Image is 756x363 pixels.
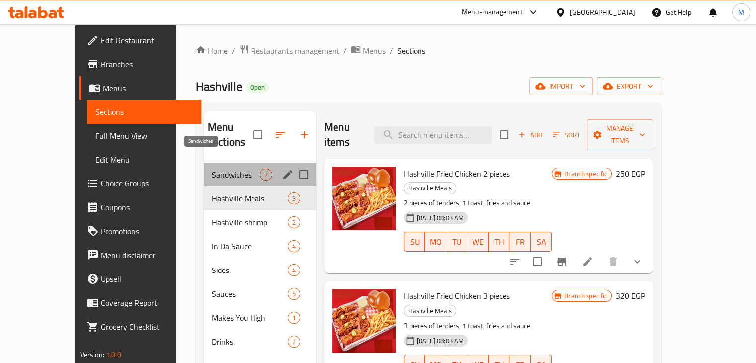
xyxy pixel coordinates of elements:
span: M [738,7,744,18]
div: items [260,169,272,181]
h6: 320 EGP [616,289,645,303]
span: Sections [95,106,193,118]
span: Manage items [594,122,645,147]
span: In Da Sauce [212,240,288,252]
span: import [537,80,585,92]
div: Hashville Meals3 [204,186,316,210]
span: Sandwiches [212,169,260,181]
span: WE [471,235,484,249]
p: 2 pieces of tenders, 1 toast, fries and sauce [404,197,552,209]
a: Restaurants management [239,44,339,57]
div: Menu-management [462,6,523,18]
div: Makes You High1 [204,306,316,330]
a: Full Menu View [87,124,201,148]
span: SU [408,235,421,249]
a: Edit menu item [582,256,593,268]
a: Coupons [79,195,201,219]
span: Sections [397,45,425,57]
a: Grocery Checklist [79,315,201,339]
nav: Menu sections [204,159,316,358]
button: sort-choices [503,250,527,273]
p: 3 pieces of tenders, 1 toast, fries and sauce [404,320,552,332]
span: 1.0.0 [106,348,121,361]
span: 1 [288,313,300,323]
button: Branch-specific-item [550,250,574,273]
svg: Show Choices [631,256,643,268]
span: Menu disclaimer [101,249,193,261]
span: Select all sections [248,124,268,145]
h2: Menu items [324,120,362,150]
span: 5 [288,289,300,299]
a: Menus [79,76,201,100]
button: Sort [550,127,583,143]
div: [GEOGRAPHIC_DATA] [570,7,635,18]
div: Drinks2 [204,330,316,354]
a: Sections [87,100,201,124]
span: Version: [80,348,104,361]
img: Hashville Fried Chicken 3 pieces [332,289,396,353]
h2: Menu sections [208,120,253,150]
span: Coupons [101,201,193,213]
span: Hashville [196,75,242,97]
span: Add item [514,127,546,143]
a: Promotions [79,219,201,243]
span: Full Menu View [95,130,193,142]
a: Home [196,45,228,57]
span: Grocery Checklist [101,321,193,333]
a: Menus [351,44,386,57]
a: Branches [79,52,201,76]
button: FR [509,232,530,252]
span: Choice Groups [101,178,193,189]
span: Branch specific [560,291,611,301]
li: / [390,45,393,57]
div: Sandwiches7edit [204,163,316,186]
span: Hashville Meals [212,192,288,204]
div: items [288,312,300,324]
div: Hashville shrimp2 [204,210,316,234]
div: items [288,288,300,300]
button: Add [514,127,546,143]
span: 2 [288,337,300,347]
span: Hashville Fried Chicken 2 pieces [404,166,510,181]
span: Sauces [212,288,288,300]
li: / [343,45,347,57]
span: 7 [260,170,272,180]
span: Open [246,83,269,91]
a: Edit Menu [87,148,201,172]
button: TU [446,232,467,252]
span: Upsell [101,273,193,285]
span: Coverage Report [101,297,193,309]
span: Edit Restaurant [101,34,193,46]
a: Choice Groups [79,172,201,195]
div: items [288,336,300,348]
div: Sides [212,264,288,276]
img: Hashville Fried Chicken 2 pieces [332,167,396,230]
span: Sort sections [268,123,292,147]
button: Manage items [587,119,653,150]
div: Hashville Meals [404,182,456,194]
button: delete [601,250,625,273]
span: Edit Menu [95,154,193,166]
button: Add section [292,123,316,147]
span: Branch specific [560,169,611,179]
span: FR [513,235,526,249]
button: MO [425,232,446,252]
span: Hashville Meals [404,182,456,194]
a: Menu disclaimer [79,243,201,267]
button: import [529,77,593,95]
span: 3 [288,194,300,203]
div: In Da Sauce4 [204,234,316,258]
span: Hashville shrimp [212,216,288,228]
div: items [288,216,300,228]
a: Edit Restaurant [79,28,201,52]
span: Menus [363,45,386,57]
span: Hashville Fried Chicken 3 pieces [404,288,510,303]
span: 2 [288,218,300,227]
span: Hashville Meals [404,305,456,317]
h6: 250 EGP [616,167,645,181]
span: TU [450,235,463,249]
button: SU [404,232,425,252]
